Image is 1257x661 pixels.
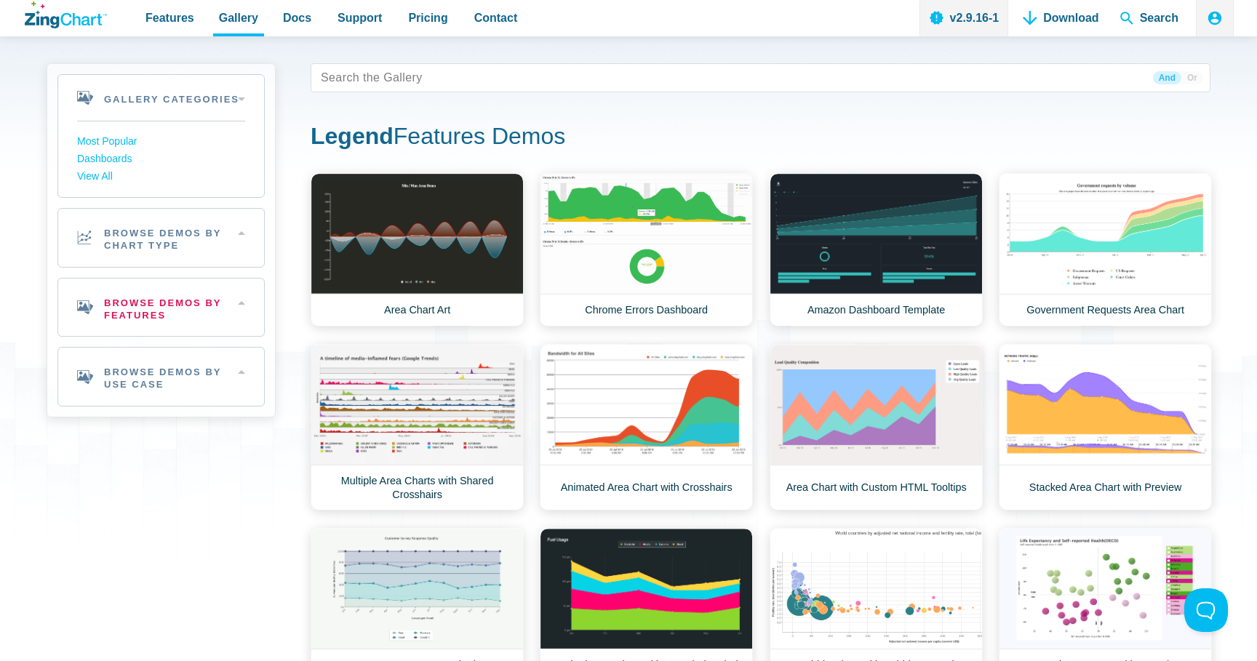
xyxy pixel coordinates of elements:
[58,209,264,267] h2: Browse Demos By Chart Type
[77,133,245,151] a: Most Popular
[77,151,245,168] a: Dashboards
[1153,71,1181,84] span: And
[999,173,1212,327] a: Government Requests Area Chart
[338,8,382,28] span: Support
[770,344,983,510] a: Area Chart with Custom HTML Tooltips
[408,8,447,28] span: Pricing
[311,123,394,149] strong: Legend
[311,344,524,510] a: Multiple Area Charts with Shared Crosshairs
[77,168,245,185] a: View All
[283,8,311,28] span: Docs
[540,173,753,327] a: Chrome Errors Dashboard
[1181,71,1203,84] span: Or
[1184,588,1228,632] iframe: Toggle Customer Support
[58,279,264,337] h2: Browse Demos By Features
[25,1,107,28] a: ZingChart Logo. Click to return to the homepage
[58,75,264,121] h2: Gallery Categories
[474,8,518,28] span: Contact
[145,8,194,28] span: Features
[770,173,983,327] a: Amazon Dashboard Template
[999,344,1212,510] a: Stacked Area Chart with Preview
[58,348,264,406] h2: Browse Demos By Use Case
[540,344,753,510] a: Animated Area Chart with Crosshairs
[311,121,1210,154] h1: Features Demos
[311,173,524,327] a: Area Chart Art
[219,8,258,28] span: Gallery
